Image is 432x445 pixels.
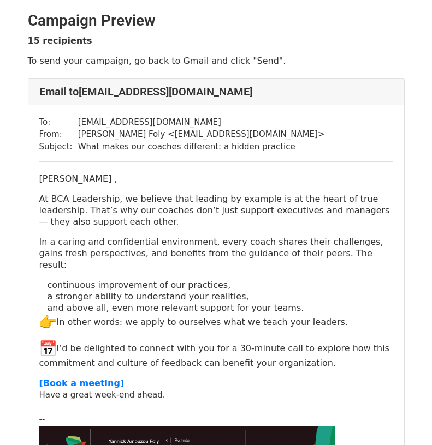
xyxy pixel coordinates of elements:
[39,340,57,357] img: 📅
[48,291,393,302] p: a stronger ability to understand your realities,
[28,55,405,67] p: To send your campaign, go back to Gmail and click "Send".
[39,414,45,424] span: --
[78,116,325,129] td: [EMAIL_ADDRESS][DOMAIN_NAME]
[78,141,325,153] td: What makes our coaches different: a hidden practice
[39,85,393,98] h4: Email to [EMAIL_ADDRESS][DOMAIN_NAME]
[28,11,405,30] h2: Campaign Preview
[28,35,92,46] strong: 15 recipients
[39,378,125,388] a: [Book a meeting]
[78,128,325,141] td: [PERSON_NAME] Foly < [EMAIL_ADDRESS][DOMAIN_NAME] >
[39,236,393,270] p: In a caring and confidential environment, every coach shares their challenges, gains fresh perspe...
[39,314,57,331] img: 👉
[48,302,393,314] p: and above all, even more relevant support for your teams.
[39,141,78,153] td: Subject:
[39,173,393,184] p: [PERSON_NAME] ,
[39,116,78,129] td: To:
[39,128,78,141] td: From:
[39,340,393,369] p: I’d be delighted to connect with you for a 30-minute call to explore how this commitment and cult...
[39,314,393,331] p: In other words: we apply to ourselves what we teach your leaders.
[48,279,393,291] p: continuous improvement of our practices,
[39,389,393,401] div: Have a great week-end ahead.
[39,193,393,227] p: At BCA Leadership, we believe that leading by example is at the heart of true leadership. That’s ...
